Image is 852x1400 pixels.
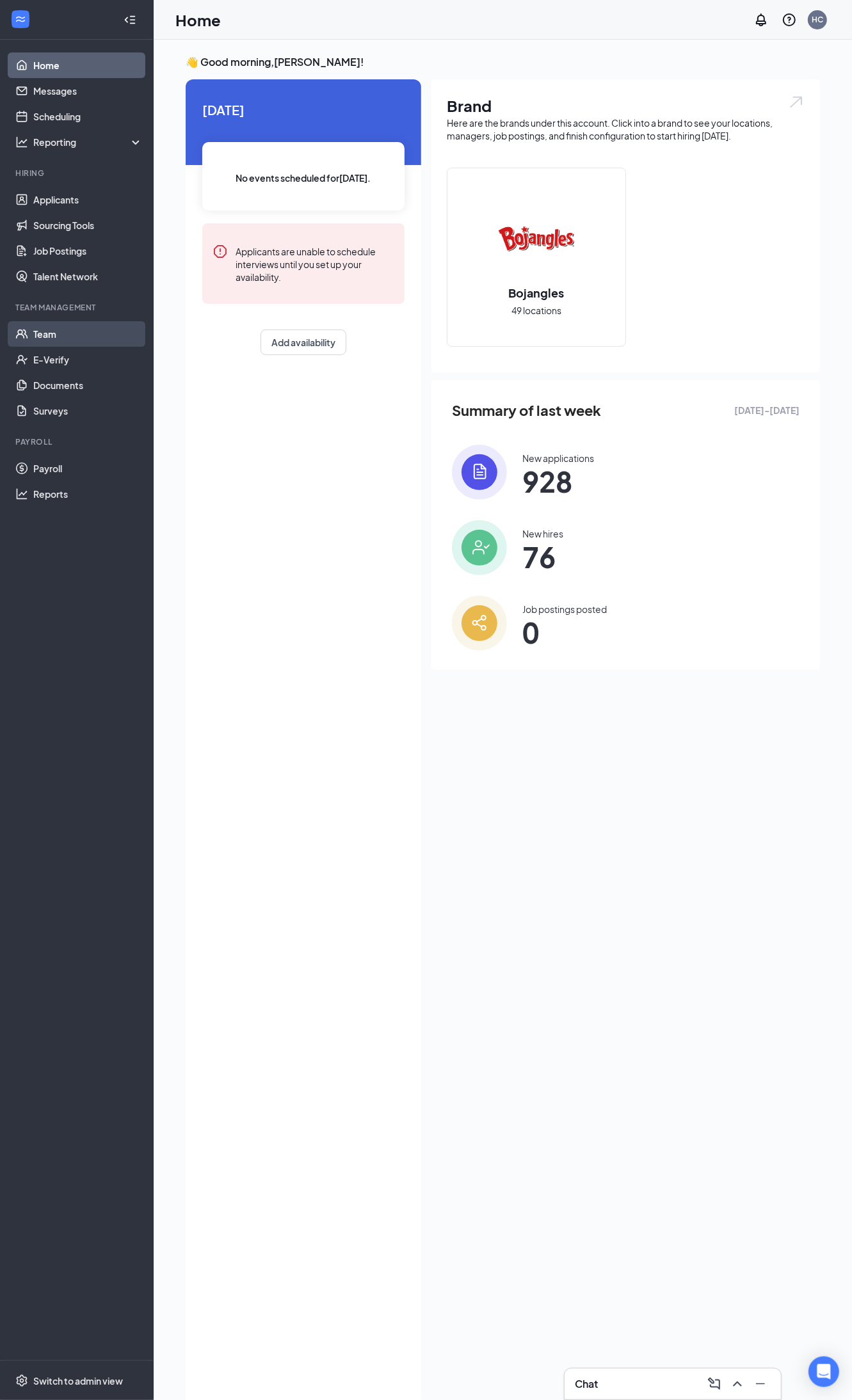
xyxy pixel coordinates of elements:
[522,527,563,540] div: New hires
[452,445,507,500] img: icon
[175,9,221,31] h1: Home
[522,452,594,465] div: New applications
[727,1374,748,1394] button: ChevronUp
[704,1374,725,1394] button: ComposeMessage
[511,303,561,317] span: 49 locations
[33,321,143,347] a: Team
[33,104,143,129] a: Scheduling
[124,13,136,26] svg: Collapse
[812,14,823,25] div: HC
[33,78,143,104] a: Messages
[808,1356,839,1387] div: Open Intercom Messenger
[753,12,769,28] svg: Notifications
[33,1374,123,1387] div: Switch to admin view
[522,621,607,644] span: 0
[15,1374,28,1387] svg: Settings
[33,238,143,264] a: Job Postings
[15,136,28,148] svg: Analysis
[575,1377,598,1391] h3: Chat
[15,302,140,313] div: Team Management
[236,171,371,185] span: No events scheduled for [DATE] .
[14,13,27,26] svg: WorkstreamLogo
[730,1376,745,1392] svg: ChevronUp
[522,603,607,616] div: Job postings posted
[522,545,563,568] span: 76
[707,1376,722,1392] svg: ComposeMessage
[734,403,800,417] span: [DATE] - [DATE]
[452,520,507,575] img: icon
[495,198,577,280] img: Bojangles
[447,116,805,142] div: Here are the brands under this account. Click into a brand to see your locations, managers, job p...
[33,347,143,372] a: E-Verify
[213,244,228,259] svg: Error
[522,470,594,493] span: 928
[496,285,577,301] h2: Bojangles
[33,481,143,507] a: Reports
[33,398,143,424] a: Surveys
[202,100,405,120] span: [DATE]
[33,136,143,148] div: Reporting
[33,264,143,289] a: Talent Network
[452,596,507,651] img: icon
[788,95,805,109] img: open.6027fd2a22e1237b5b06.svg
[33,187,143,212] a: Applicants
[750,1374,771,1394] button: Minimize
[261,330,346,355] button: Add availability
[33,456,143,481] a: Payroll
[15,436,140,447] div: Payroll
[33,52,143,78] a: Home
[33,212,143,238] a: Sourcing Tools
[447,95,805,116] h1: Brand
[782,12,797,28] svg: QuestionInfo
[753,1376,768,1392] svg: Minimize
[33,372,143,398] a: Documents
[236,244,394,283] div: Applicants are unable to schedule interviews until you set up your availability.
[452,399,601,422] span: Summary of last week
[186,55,820,69] h3: 👋 Good morning, [PERSON_NAME] !
[15,168,140,179] div: Hiring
